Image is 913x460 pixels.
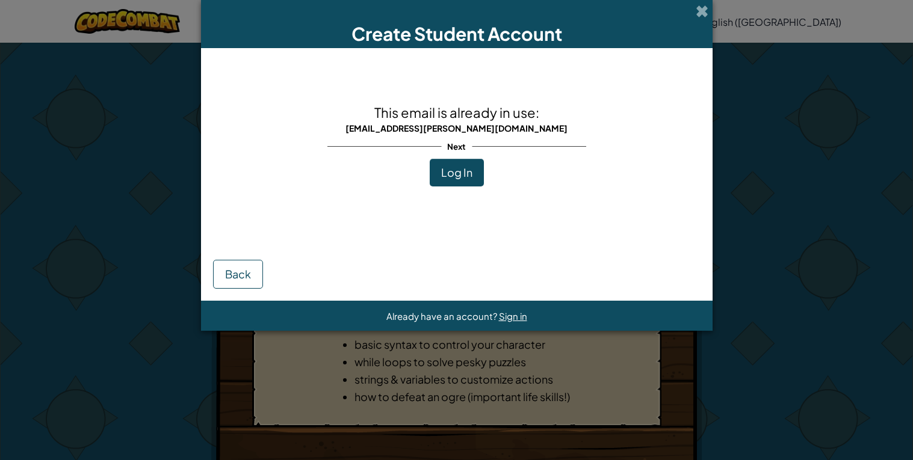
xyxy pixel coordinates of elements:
[374,104,539,121] span: This email is already in use:
[430,159,484,186] button: Log In
[225,267,251,281] span: Back
[351,22,562,45] span: Create Student Account
[386,310,499,322] span: Already have an account?
[441,165,472,179] span: Log In
[213,260,263,289] button: Back
[441,138,472,155] span: Next
[499,310,527,322] a: Sign in
[345,123,568,133] span: [EMAIL_ADDRESS][PERSON_NAME][DOMAIN_NAME]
